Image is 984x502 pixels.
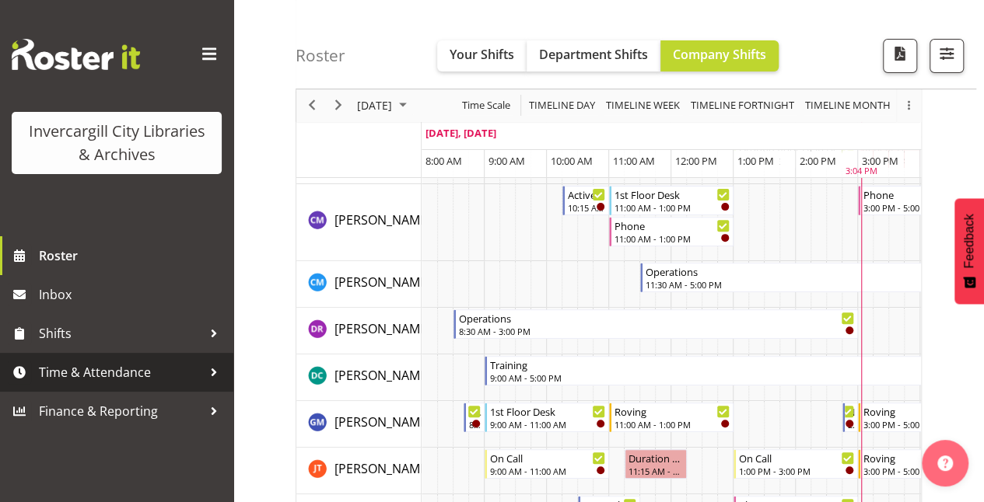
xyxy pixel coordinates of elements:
[27,120,206,166] div: Invercargill City Libraries & Archives
[689,96,796,116] span: Timeline Fortnight
[800,154,836,168] span: 2:00 PM
[460,96,513,116] button: Time Scale
[863,418,979,431] div: 3:00 PM - 5:00 PM
[328,96,349,116] button: Next
[804,96,892,116] span: Timeline Month
[615,232,730,245] div: 11:00 AM - 1:00 PM
[863,403,979,419] div: Roving
[609,186,734,215] div: Chamique Mamolo"s event - 1st Floor Desk Begin From Tuesday, September 23, 2025 at 11:00:00 AM GM...
[930,39,964,73] button: Filter Shifts
[625,449,687,479] div: Glen Tomlinson"s event - Duration 1 hours - Glen Tomlinson Begin From Tuesday, September 23, 2025...
[673,46,766,63] span: Company Shifts
[739,450,854,465] div: On Call
[640,263,982,292] div: Cindy Mulrooney"s event - Operations Begin From Tuesday, September 23, 2025 at 11:30:00 AM GMT+12...
[302,96,323,116] button: Previous
[334,460,431,477] span: [PERSON_NAME]
[355,96,414,116] button: September 2025
[334,367,431,384] span: [PERSON_NAME]
[39,399,202,423] span: Finance & Reporting
[863,465,979,477] div: 3:00 PM - 5:00 PM
[296,47,345,64] h4: Roster
[459,310,854,326] div: Operations
[460,96,512,116] span: Time Scale
[296,401,422,448] td: Gabriel McKay Smith resource
[568,201,605,214] div: 10:15 AM - 11:00 AM
[39,361,202,384] span: Time & Attendance
[954,198,984,304] button: Feedback - Show survey
[848,403,854,419] div: New book tagging
[352,89,416,122] div: September 23, 2025
[562,186,609,215] div: Chamique Mamolo"s event - Active Rhyming Begin From Tuesday, September 23, 2025 at 10:15:00 AM GM...
[296,354,422,401] td: Donald Cunningham resource
[296,261,422,308] td: Cindy Mulrooney resource
[848,418,854,431] div: 2:45 PM - 3:00 PM
[334,273,431,291] a: [PERSON_NAME]
[334,319,431,338] a: [PERSON_NAME]
[646,263,979,279] div: Operations
[842,403,858,432] div: Gabriel McKay Smith"s event - New book tagging Begin From Tuesday, September 23, 2025 at 2:45:00 ...
[334,413,431,431] a: [PERSON_NAME]
[334,274,431,291] span: [PERSON_NAME]
[646,278,979,291] div: 11:30 AM - 5:00 PM
[803,96,894,116] button: Timeline Month
[425,154,462,168] span: 8:00 AM
[858,449,982,479] div: Glen Tomlinson"s event - Roving Begin From Tuesday, September 23, 2025 at 3:00:00 PM GMT+12:00 En...
[355,96,394,116] span: [DATE]
[527,40,660,71] button: Department Shifts
[539,46,648,63] span: Department Shifts
[490,450,605,465] div: On Call
[296,308,422,354] td: Debra Robinson resource
[737,154,774,168] span: 1:00 PM
[613,154,655,168] span: 11:00 AM
[883,39,917,73] button: Download a PDF of the roster for the current day
[469,403,481,419] div: Newspapers
[490,465,605,477] div: 9:00 AM - 11:00 AM
[615,201,730,214] div: 11:00 AM - 1:00 PM
[485,403,609,432] div: Gabriel McKay Smith"s event - 1st Floor Desk Begin From Tuesday, September 23, 2025 at 9:00:00 AM...
[863,450,979,465] div: Roving
[688,96,797,116] button: Fortnight
[464,403,485,432] div: Gabriel McKay Smith"s event - Newspapers Begin From Tuesday, September 23, 2025 at 8:40:00 AM GMT...
[453,309,858,339] div: Debra Robinson"s event - Operations Begin From Tuesday, September 23, 2025 at 8:30:00 AM GMT+12:0...
[437,40,527,71] button: Your Shifts
[609,217,734,246] div: Chamique Mamolo"s event - Phone Begin From Tuesday, September 23, 2025 at 11:00:00 AM GMT+12:00 E...
[863,201,979,214] div: 3:00 PM - 5:00 PM
[485,356,982,385] div: Donald Cunningham"s event - Training Begin From Tuesday, September 23, 2025 at 9:00:00 AM GMT+12:...
[325,89,352,122] div: next period
[604,96,681,116] span: Timeline Week
[450,46,514,63] span: Your Shifts
[39,322,202,345] span: Shifts
[609,403,734,432] div: Gabriel McKay Smith"s event - Roving Begin From Tuesday, September 23, 2025 at 11:00:00 AM GMT+12...
[862,154,898,168] span: 3:00 PM
[660,40,779,71] button: Company Shifts
[490,357,979,372] div: Training
[858,186,982,215] div: Chamique Mamolo"s event - Phone Begin From Tuesday, September 23, 2025 at 3:00:00 PM GMT+12:00 En...
[845,166,877,179] div: 3:04 PM
[12,39,140,70] img: Rosterit website logo
[39,244,226,267] span: Roster
[425,126,496,140] span: [DATE], [DATE]
[739,465,854,477] div: 1:00 PM - 3:00 PM
[615,403,730,419] div: Roving
[485,449,609,479] div: Glen Tomlinson"s event - On Call Begin From Tuesday, September 23, 2025 at 9:00:00 AM GMT+12:00 E...
[490,403,605,419] div: 1st Floor Desk
[863,187,979,202] div: Phone
[937,455,953,471] img: help-xxl-2.png
[615,187,730,202] div: 1st Floor Desk
[334,366,431,385] a: [PERSON_NAME]
[604,96,683,116] button: Timeline Week
[296,184,422,261] td: Chamique Mamolo resource
[39,283,226,306] span: Inbox
[490,418,605,431] div: 9:00 AM - 11:00 AM
[334,413,431,431] span: [PERSON_NAME]
[615,418,730,431] div: 11:00 AM - 1:00 PM
[629,465,683,477] div: 11:15 AM - 12:15 PM
[469,418,481,431] div: 8:40 AM - 9:00 AM
[299,89,325,122] div: previous period
[858,403,982,432] div: Gabriel McKay Smith"s event - Roving Begin From Tuesday, September 23, 2025 at 3:00:00 PM GMT+12:...
[551,154,593,168] span: 10:00 AM
[334,211,431,228] span: [PERSON_NAME]
[629,450,683,465] div: Duration 1 hours - [PERSON_NAME]
[568,187,605,202] div: Active Rhyming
